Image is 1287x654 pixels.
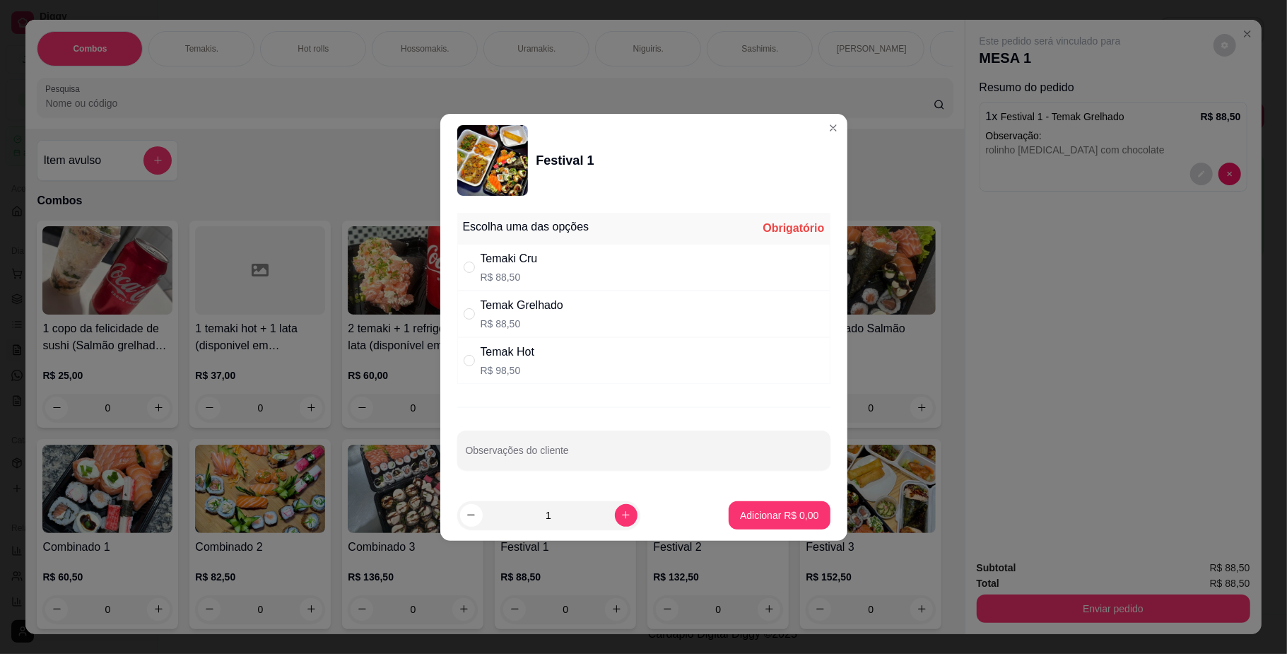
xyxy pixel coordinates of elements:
div: Obrigatório [763,220,824,237]
p: Adicionar R$ 0,00 [740,508,818,522]
p: R$ 88,50 [481,270,538,284]
div: Temak Hot [481,344,534,361]
div: Escolha uma das opções [463,218,589,235]
img: product-image [457,125,528,196]
p: R$ 98,50 [481,363,534,378]
div: Temaki Cru [481,250,538,267]
button: Close [822,117,845,139]
input: Observações do cliente [466,449,822,463]
button: decrease-product-quantity [460,504,483,527]
p: R$ 88,50 [481,317,563,331]
button: increase-product-quantity [615,504,637,527]
div: Festival 1 [536,151,594,170]
button: Adicionar R$ 0,00 [729,501,830,530]
div: Temak Grelhado [481,297,563,314]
